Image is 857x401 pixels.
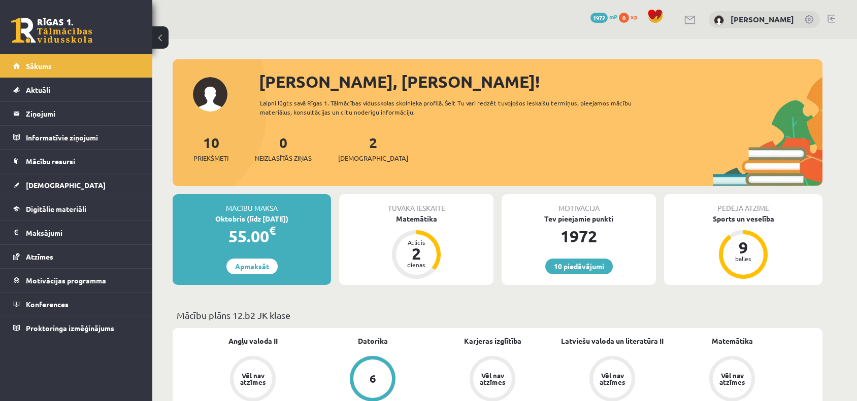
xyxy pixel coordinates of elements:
div: 9 [728,239,759,256]
legend: Informatīvie ziņojumi [26,126,140,149]
span: 0 [619,13,629,23]
a: Apmaksāt [226,259,278,274]
span: xp [631,13,637,21]
div: Vēl nav atzīmes [718,372,746,385]
a: Mācību resursi [13,150,140,173]
a: 2[DEMOGRAPHIC_DATA] [338,133,408,163]
a: Ziņojumi [13,102,140,125]
div: 55.00 [173,224,331,248]
a: Matemātika Atlicis 2 dienas [339,213,493,280]
div: [PERSON_NAME], [PERSON_NAME]! [259,69,822,94]
a: 10 piedāvājumi [545,259,613,274]
a: Maksājumi [13,221,140,244]
span: Konferences [26,300,69,309]
span: Aktuāli [26,85,50,94]
span: Mācību resursi [26,157,75,166]
img: Daniela Kainaize [714,15,724,25]
span: mP [609,13,617,21]
a: Sākums [13,54,140,78]
div: Tuvākā ieskaite [339,194,493,213]
a: Digitālie materiāli [13,197,140,221]
div: Mācību maksa [173,194,331,213]
a: Matemātika [712,336,753,346]
div: Tev pieejamie punkti [502,213,656,224]
span: 1972 [590,13,608,23]
div: Oktobris (līdz [DATE]) [173,213,331,224]
div: 1972 [502,224,656,248]
div: Matemātika [339,213,493,224]
a: Karjeras izglītība [464,336,521,346]
a: Sports un veselība 9 balles [664,213,822,280]
span: € [269,223,276,238]
a: [DEMOGRAPHIC_DATA] [13,173,140,197]
legend: Ziņojumi [26,102,140,125]
a: 10Priekšmeti [193,133,228,163]
span: Sākums [26,61,52,70]
a: Informatīvie ziņojumi [13,126,140,149]
span: Atzīmes [26,252,53,261]
span: Neizlasītās ziņas [255,153,312,163]
a: Latviešu valoda un literatūra II [561,336,664,346]
span: Motivācijas programma [26,276,106,285]
legend: Maksājumi [26,221,140,244]
span: Proktoringa izmēģinājums [26,323,114,333]
div: Pēdējā atzīme [664,194,822,213]
a: 0Neizlasītās ziņas [255,133,312,163]
p: Mācību plāns 12.b2 JK klase [177,308,818,322]
a: Proktoringa izmēģinājums [13,316,140,340]
a: Aktuāli [13,78,140,101]
div: balles [728,256,759,262]
div: 2 [401,245,432,262]
span: [DEMOGRAPHIC_DATA] [26,180,106,190]
a: [PERSON_NAME] [731,14,794,24]
a: Atzīmes [13,245,140,268]
div: dienas [401,262,432,268]
div: Vēl nav atzīmes [598,372,627,385]
div: Vēl nav atzīmes [239,372,267,385]
div: Vēl nav atzīmes [478,372,507,385]
div: 6 [370,373,376,384]
div: Atlicis [401,239,432,245]
span: Digitālie materiāli [26,204,86,213]
span: [DEMOGRAPHIC_DATA] [338,153,408,163]
div: Laipni lūgts savā Rīgas 1. Tālmācības vidusskolas skolnieka profilā. Šeit Tu vari redzēt tuvojošo... [260,98,650,117]
span: Priekšmeti [193,153,228,163]
a: 1972 mP [590,13,617,21]
a: 0 xp [619,13,642,21]
a: Motivācijas programma [13,269,140,292]
a: Angļu valoda II [228,336,278,346]
div: Sports un veselība [664,213,822,224]
a: Konferences [13,293,140,316]
div: Motivācija [502,194,656,213]
a: Rīgas 1. Tālmācības vidusskola [11,18,92,43]
a: Datorika [358,336,388,346]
